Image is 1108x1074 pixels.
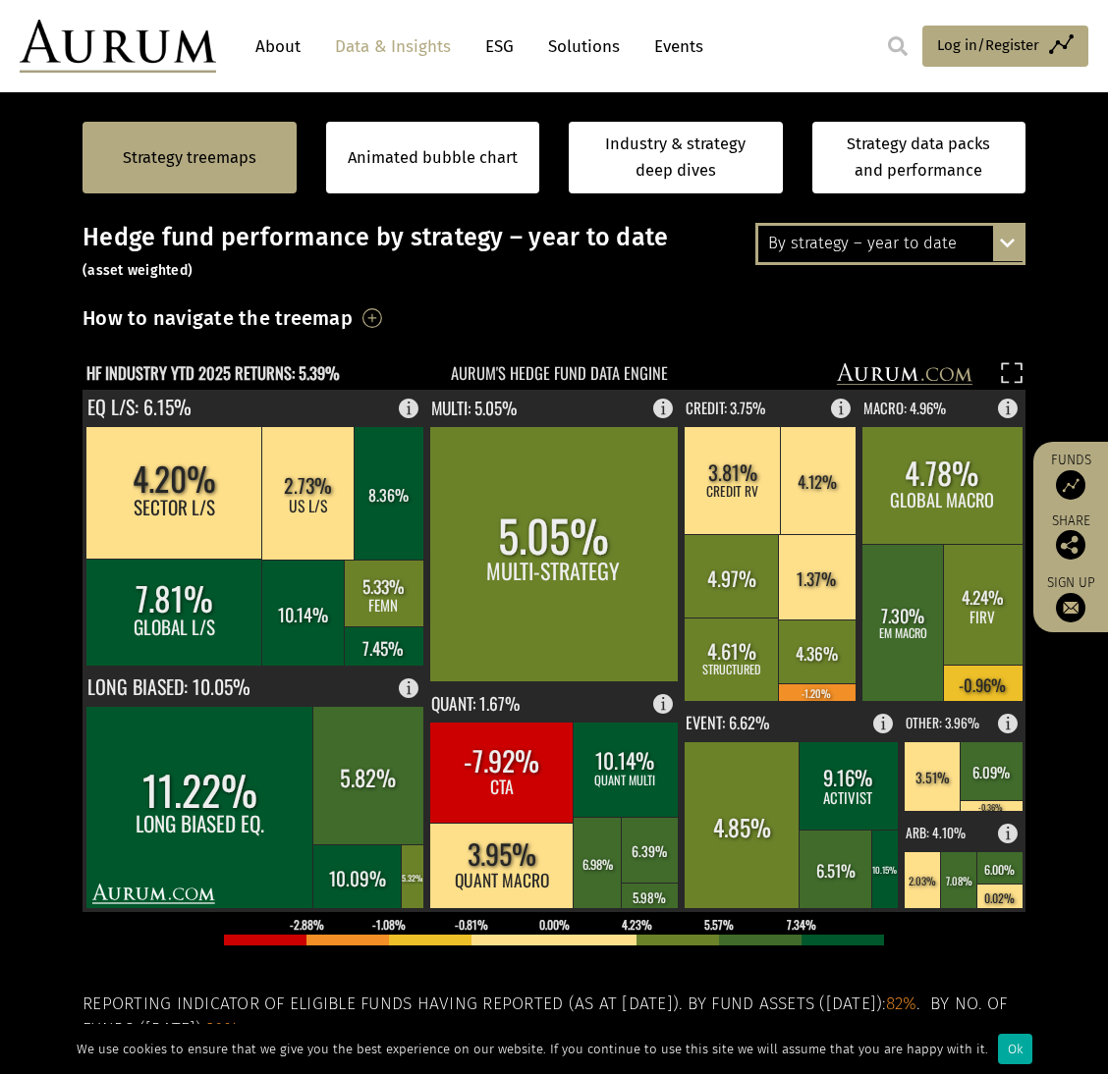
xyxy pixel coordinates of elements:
small: (asset weighted) [83,262,193,279]
a: Strategy data packs and performance [812,122,1026,193]
img: search.svg [888,36,908,56]
a: About [246,28,310,65]
img: Aurum [20,20,216,73]
a: Industry & strategy deep dives [569,122,783,193]
a: ESG [475,28,524,65]
span: 80% [205,1019,239,1040]
a: Data & Insights [325,28,461,65]
span: Log in/Register [937,33,1039,57]
img: Access Funds [1056,470,1085,500]
div: Share [1043,514,1098,560]
h3: How to navigate the treemap [83,301,353,335]
a: Events [644,28,703,65]
span: 82% [886,993,917,1014]
a: Animated bubble chart [348,145,518,171]
h5: Reporting indicator of eligible funds having reported (as at [DATE]). By fund assets ([DATE]): . ... [83,992,1025,1044]
a: Sign up [1043,574,1098,622]
h3: Hedge fund performance by strategy – year to date [83,223,1025,282]
a: Log in/Register [922,26,1088,67]
img: Share this post [1056,530,1085,560]
div: Ok [998,1034,1032,1064]
a: Funds [1043,452,1098,500]
img: Sign up to our newsletter [1056,593,1085,622]
a: Solutions [538,28,630,65]
a: Strategy treemaps [123,145,256,171]
div: By strategy – year to date [758,226,1023,261]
